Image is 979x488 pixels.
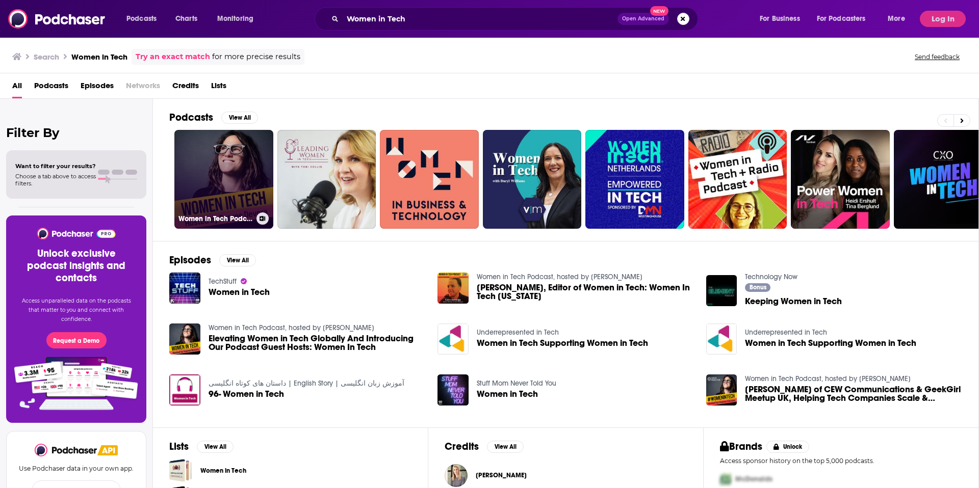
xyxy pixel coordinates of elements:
[720,457,962,465] p: Access sponsor history on the top 5,000 podcasts.
[11,357,142,411] img: Pro Features
[175,12,197,26] span: Charts
[81,77,114,98] a: Episodes
[477,283,694,301] span: [PERSON_NAME], Editor of Women in Tech: Women In Tech [US_STATE]
[766,441,810,453] button: Unlock
[750,284,766,290] span: Bonus
[209,323,374,332] a: Women in Tech Podcast, hosted by Espree Devora
[477,390,538,398] a: Women in Tech
[18,296,134,324] p: Access unparalleled data on the podcasts that matter to you and connect with confidence.
[810,11,881,27] button: open menu
[200,465,246,476] a: Women in Tech
[437,273,469,304] img: Cory Jennings, Editor of Women in Tech: Women In Tech New York
[209,390,284,398] a: 96- Women in Tech
[126,77,160,98] span: Networks
[437,323,469,355] img: Women in Tech Supporting Women in Tech
[6,125,146,140] h2: Filter By
[920,11,966,27] button: Log In
[753,11,813,27] button: open menu
[172,77,199,98] a: Credits
[18,248,134,284] h3: Unlock exclusive podcast insights and contacts
[169,374,200,405] img: 96- Women in Tech
[745,328,827,337] a: Underrepresented in Tech
[437,374,469,405] img: Women in Tech
[169,111,213,124] h2: Podcasts
[35,444,98,456] img: Podchaser - Follow, Share and Rate Podcasts
[617,13,669,25] button: Open AdvancedNew
[97,445,118,455] img: Podchaser API banner
[169,111,258,124] a: PodcastsView All
[324,7,708,31] div: Search podcasts, credits, & more...
[745,339,916,347] a: Women in Tech Supporting Women in Tech
[221,112,258,124] button: View All
[706,323,737,355] img: Women in Tech Supporting Women in Tech
[735,475,772,483] span: McDonalds
[169,254,211,266] h2: Episodes
[12,77,22,98] a: All
[745,297,842,306] a: Keeping Women in Tech
[477,283,694,301] a: Cory Jennings, Editor of Women in Tech: Women In Tech New York
[445,440,479,453] h2: Credits
[343,11,617,27] input: Search podcasts, credits, & more...
[15,173,96,187] span: Choose a tab above to access filters.
[209,334,426,351] a: Elevating Women in Tech Globally And Introducing Our Podcast Guest Hosts: Women In Tech
[169,254,256,266] a: EpisodesView All
[36,228,116,239] img: Podchaser - Follow, Share and Rate Podcasts
[19,465,134,472] p: Use Podchaser data in your own app.
[209,277,237,286] a: TechStuff
[169,440,189,453] h2: Lists
[210,11,267,27] button: open menu
[34,77,68,98] a: Podcasts
[197,441,234,453] button: View All
[212,51,300,63] span: for more precise results
[119,11,170,27] button: open menu
[487,441,524,453] button: View All
[169,323,200,355] img: Elevating Women in Tech Globally And Introducing Our Podcast Guest Hosts: Women In Tech
[169,273,200,304] img: Women in Tech
[34,52,59,62] h3: Search
[71,52,127,62] h3: Women in Tech
[912,52,963,61] button: Send feedback
[650,6,668,16] span: New
[745,374,911,383] a: Women in Tech Podcast, hosted by Espree Devora
[8,9,106,29] img: Podchaser - Follow, Share and Rate Podcasts
[622,16,664,21] span: Open Advanced
[477,339,648,347] a: Women in Tech Supporting Women in Tech
[706,374,737,405] img: Cathy White of CEW Communications & GeekGirl Meetup UK, Helping Tech Companies Scale & Interviewi...
[706,275,737,306] img: Keeping Women in Tech
[126,12,157,26] span: Podcasts
[477,273,642,281] a: Women in Tech Podcast, hosted by Espree Devora
[477,328,559,337] a: Underrepresented in Tech
[178,214,252,223] h3: Women in Tech Podcast, hosted by [PERSON_NAME]
[211,77,226,98] a: Lists
[209,288,270,296] a: Women in Tech
[169,440,234,453] a: ListsView All
[888,12,905,26] span: More
[169,11,203,27] a: Charts
[15,162,96,170] span: Want to filter your results?
[476,471,527,479] span: [PERSON_NAME]
[745,385,962,402] span: [PERSON_NAME] of CEW Communications & GeekGirl Meetup UK, Helping Tech Companies Scale & Intervie...
[745,273,797,281] a: Technology Now
[46,332,107,348] button: Request a Demo
[169,459,192,482] a: Women in Tech
[881,11,918,27] button: open menu
[445,464,468,487] img: Carola Jain
[209,379,404,388] a: داستان های کوتاه انگلیسی | English Story | آموزش زبان انگلیسی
